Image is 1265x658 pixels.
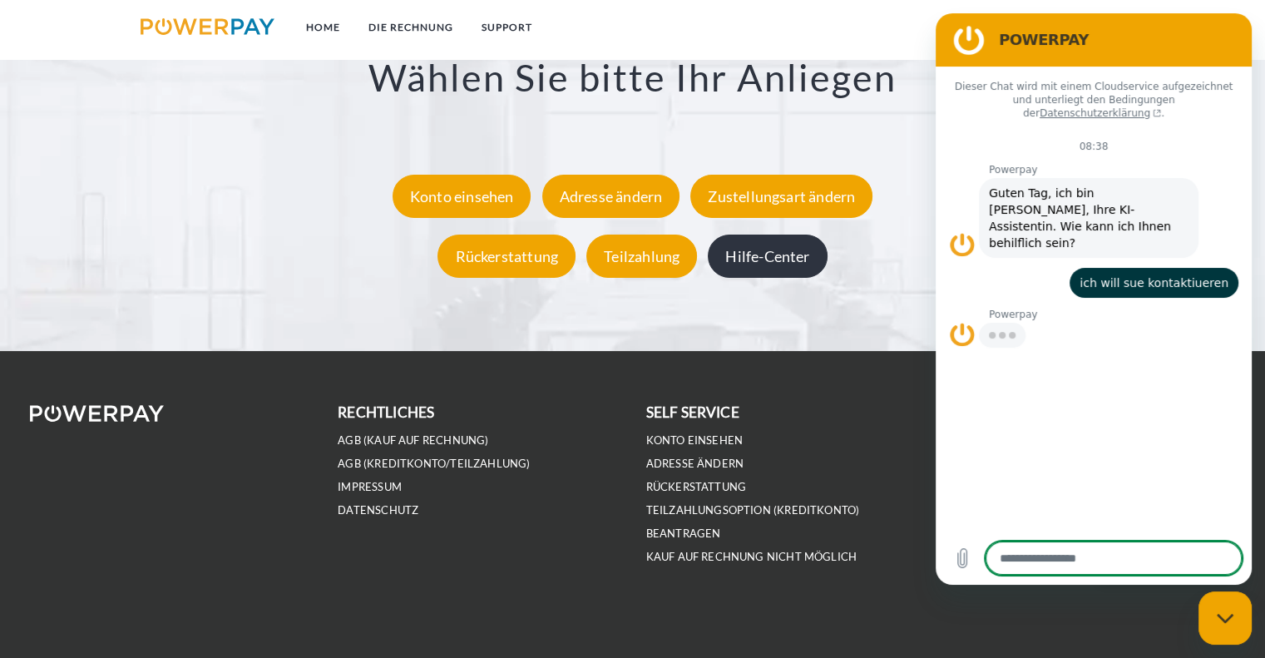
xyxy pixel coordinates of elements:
[704,248,831,266] a: Hilfe-Center
[936,13,1252,585] iframe: Messaging-Fenster
[292,12,354,42] a: Home
[708,235,827,279] div: Hilfe-Center
[1039,12,1090,42] a: agb
[586,235,697,279] div: Teilzahlung
[646,433,744,448] a: Konto einsehen
[433,248,580,266] a: Rückerstattung
[338,433,488,448] a: AGB (Kauf auf Rechnung)
[354,12,467,42] a: DIE RECHNUNG
[388,188,536,206] a: Konto einsehen
[338,480,402,494] a: IMPRESSUM
[646,480,747,494] a: Rückerstattung
[338,503,418,517] a: DATENSCHUTZ
[338,457,530,471] a: AGB (Kreditkonto/Teilzahlung)
[141,18,274,35] img: logo-powerpay.svg
[582,248,701,266] a: Teilzahlung
[646,550,857,564] a: Kauf auf Rechnung nicht möglich
[437,235,576,279] div: Rückerstattung
[646,403,739,421] b: self service
[1198,591,1252,645] iframe: Schaltfläche zum Öffnen des Messaging-Fensters; Konversation läuft
[646,457,744,471] a: Adresse ändern
[646,503,860,541] a: Teilzahlungsoption (KREDITKONTO) beantragen
[686,188,877,206] a: Zustellungsart ändern
[393,176,531,219] div: Konto einsehen
[84,55,1181,101] h3: Wählen Sie bitte Ihr Anliegen
[690,176,872,219] div: Zustellungsart ändern
[30,405,164,422] img: logo-powerpay-white.svg
[467,12,546,42] a: SUPPORT
[338,403,434,421] b: rechtliches
[538,188,684,206] a: Adresse ändern
[542,176,680,219] div: Adresse ändern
